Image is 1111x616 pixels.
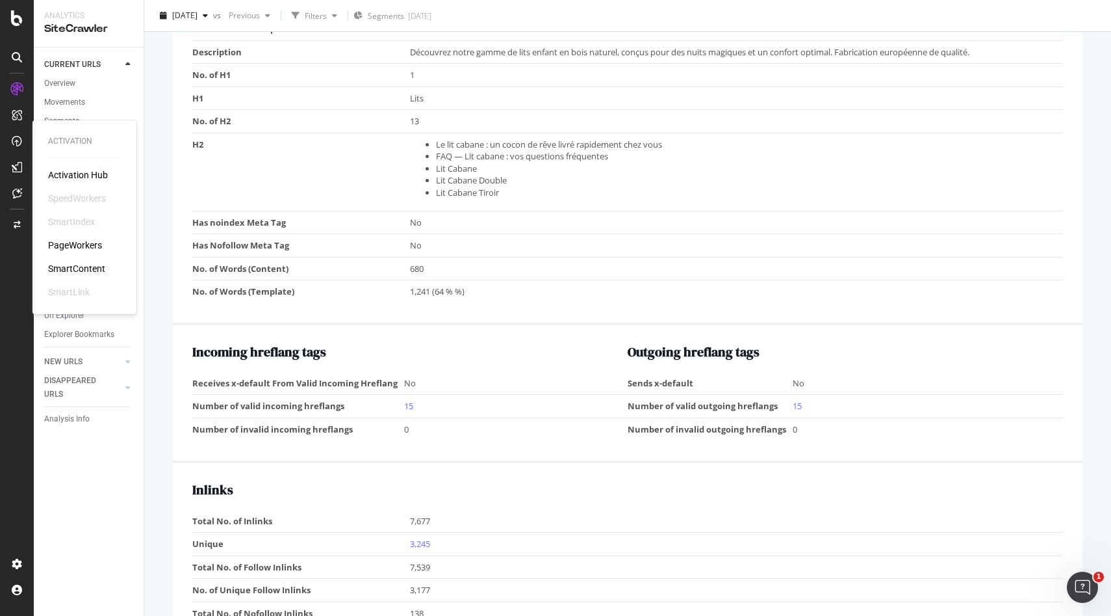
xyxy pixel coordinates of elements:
[628,372,793,395] td: Sends x-default
[410,579,1063,602] td: 3,177
[44,412,134,426] a: Analysis Info
[48,192,106,205] div: SpeedWorkers
[44,21,133,36] div: SiteCrawler
[287,5,342,26] button: Filters
[44,58,121,72] a: CURRENT URLS
[404,372,628,395] td: No
[436,174,1056,187] li: Lit Cabane Double
[404,418,628,440] td: 0
[192,110,410,133] td: No. of H2
[192,257,410,280] td: No. of Words (Content)
[21,34,31,44] img: website_grey.svg
[410,64,1063,87] td: 1
[48,136,121,147] div: Activation
[48,286,90,299] div: SmartLink
[44,412,90,426] div: Analysis Info
[192,280,410,303] td: No. of Words (Template)
[164,77,196,85] div: Mots-clés
[192,510,410,533] td: Total No. of Inlinks
[192,372,404,395] td: Receives x-default From Valid Incoming Hreflang
[213,10,223,21] span: vs
[44,114,134,128] a: Segments
[192,133,410,211] td: H2
[793,400,802,412] a: 15
[793,418,1063,440] td: 0
[44,355,83,369] div: NEW URLS
[36,21,64,31] div: v 4.0.25
[192,579,410,602] td: No. of Unique Follow Inlinks
[68,77,100,85] div: Domaine
[34,34,147,44] div: Domaine: [DOMAIN_NAME]
[410,92,424,104] span: Lits
[192,234,410,258] td: Has Nofollow Meta Tag
[48,239,102,252] a: PageWorkers
[628,395,793,418] td: Number of valid outgoing hreflangs
[44,309,84,323] div: Url Explorer
[410,211,1063,234] td: No
[192,211,410,234] td: Has noindex Meta Tag
[353,5,431,26] button: Segments[DATE]
[404,400,413,412] a: 15
[410,510,1063,533] td: 7,677
[408,10,431,21] div: [DATE]
[410,538,430,550] a: 3,245
[436,150,1056,163] li: FAQ — Lit cabane : vos questions fréquentes
[54,75,64,86] img: tab_domain_overview_orange.svg
[436,139,1056,151] li: Le lit cabane : un cocon de rêve livré rapidement chez vous
[192,64,410,87] td: No. of H1
[192,483,1063,497] h2: Inlinks
[44,77,134,90] a: Overview
[155,5,213,26] button: [DATE]
[44,96,85,109] div: Movements
[149,75,160,86] img: tab_keywords_by_traffic_grey.svg
[192,395,404,418] td: Number of valid incoming hreflangs
[223,10,260,21] span: Previous
[44,374,110,401] div: DISAPPEARED URLS
[368,10,404,21] span: Segments
[223,5,275,26] button: Previous
[44,374,121,401] a: DISAPPEARED URLS
[172,10,198,21] span: 2025 Sep. 6th
[44,10,133,21] div: Analytics
[44,77,75,90] div: Overview
[410,280,1063,303] td: 1,241 (64 % %)
[436,163,1056,175] li: Lit Cabane
[410,46,969,58] span: Découvrez notre gamme de lits enfant en bois naturel, conçus pour des nuits magiques et un confor...
[192,418,404,440] td: Number of invalid incoming hreflangs
[410,257,1063,280] td: 680
[436,187,1056,199] li: Lit Cabane Tiroir
[192,40,410,64] td: Description
[21,21,31,31] img: logo_orange.svg
[192,87,410,110] td: H1
[44,114,79,128] div: Segments
[410,110,1063,133] td: 13
[48,215,95,228] div: SmartIndex
[410,234,1063,258] td: No
[44,355,121,369] a: NEW URLS
[192,533,410,556] td: Unique
[305,10,327,21] div: Filters
[44,309,134,323] a: Url Explorer
[48,168,108,181] a: Activation Hub
[1067,572,1098,603] iframe: Intercom live chat
[793,377,1056,390] div: No
[44,328,114,341] div: Explorer Bookmarks
[192,345,628,359] h2: Incoming hreflang tags
[410,556,1063,579] td: 7,539
[48,262,105,275] a: SmartContent
[44,328,134,341] a: Explorer Bookmarks
[192,556,410,579] td: Total No. of Follow Inlinks
[44,58,101,72] div: CURRENT URLS
[1093,572,1104,582] span: 1
[628,418,793,440] td: Number of invalid outgoing hreflangs
[628,345,1063,359] h2: Outgoing hreflang tags
[44,96,134,109] a: Movements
